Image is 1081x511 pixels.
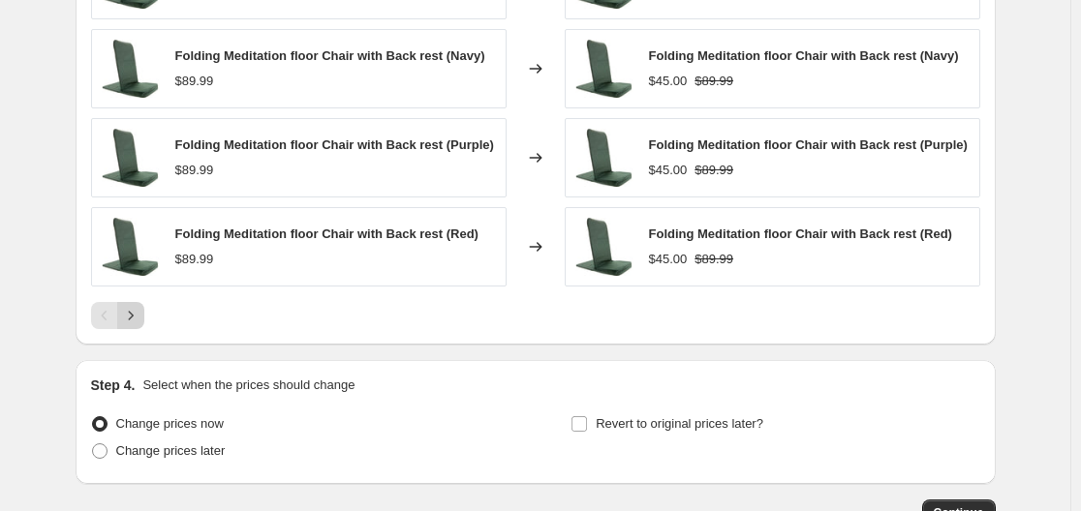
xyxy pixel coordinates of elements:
img: forestgreen_80x.jpg [575,129,633,187]
div: $45.00 [649,72,688,91]
strike: $89.99 [695,72,733,91]
img: forestgreen_80x.jpg [575,40,633,98]
span: Folding Meditation floor Chair with Back rest (Purple) [649,137,968,152]
strike: $89.99 [695,250,733,269]
strike: $89.99 [695,161,733,180]
nav: Pagination [91,302,144,329]
span: Change prices later [116,443,226,458]
span: Folding Meditation floor Chair with Back rest (Red) [175,226,479,241]
img: forestgreen_80x.jpg [102,40,160,98]
img: forestgreen_80x.jpg [102,218,160,276]
div: $45.00 [649,250,688,269]
p: Select when the prices should change [142,376,355,395]
div: $89.99 [175,250,214,269]
div: $89.99 [175,161,214,180]
div: $89.99 [175,72,214,91]
div: $45.00 [649,161,688,180]
span: Folding Meditation floor Chair with Back rest (Navy) [649,48,959,63]
button: Next [117,302,144,329]
img: forestgreen_80x.jpg [575,218,633,276]
img: forestgreen_80x.jpg [102,129,160,187]
span: Revert to original prices later? [596,416,763,431]
h2: Step 4. [91,376,136,395]
span: Folding Meditation floor Chair with Back rest (Purple) [175,137,494,152]
span: Folding Meditation floor Chair with Back rest (Red) [649,226,952,241]
span: Folding Meditation floor Chair with Back rest (Navy) [175,48,485,63]
span: Change prices now [116,416,224,431]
